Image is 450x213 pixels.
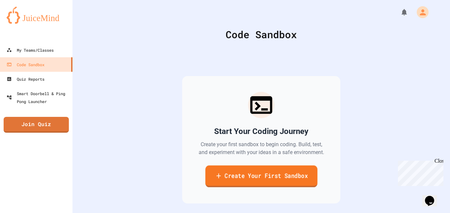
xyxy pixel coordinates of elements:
[422,187,443,206] iframe: chat widget
[89,27,434,42] div: Code Sandbox
[7,90,70,105] div: Smart Doorbell & Ping Pong Launcher
[3,3,45,42] div: Chat with us now!Close
[198,141,324,156] p: Create your first sandbox to begin coding. Build, test, and experiment with your ideas in a safe ...
[7,46,54,54] div: My Teams/Classes
[410,5,430,20] div: My Account
[214,126,308,137] h2: Start Your Coding Journey
[205,166,317,187] a: Create Your First Sandbox
[388,7,410,18] div: My Notifications
[7,61,44,68] div: Code Sandbox
[395,158,443,186] iframe: chat widget
[4,117,69,133] a: Join Quiz
[7,7,66,24] img: logo-orange.svg
[7,75,44,83] div: Quiz Reports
